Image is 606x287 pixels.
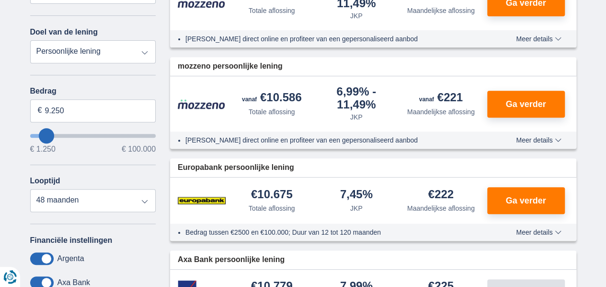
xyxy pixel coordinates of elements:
[178,162,294,173] span: Europabank persoonlijke lening
[251,189,293,202] div: €10.675
[509,136,568,144] button: Meer details
[516,229,561,236] span: Meer details
[185,34,481,44] li: [PERSON_NAME] direct online en profiteer van een gepersonaliseerd aanbod
[505,100,546,108] span: Ga verder
[487,91,565,118] button: Ga verder
[509,228,568,236] button: Meer details
[30,134,156,138] input: wantToBorrow
[57,254,84,263] label: Argenta
[428,189,454,202] div: €222
[38,105,42,116] span: €
[505,196,546,205] span: Ga verder
[178,254,285,265] span: Axa Bank persoonlijke lening
[30,236,113,245] label: Financiële instellingen
[30,145,56,153] span: € 1.250
[509,35,568,43] button: Meer details
[122,145,156,153] span: € 100.000
[407,107,475,117] div: Maandelijkse aflossing
[178,61,283,72] span: mozzeno persoonlijke lening
[340,189,373,202] div: 7,45%
[318,86,395,110] div: 6,99%
[350,112,363,122] div: JKP
[350,11,363,21] div: JKP
[178,99,226,109] img: product.pl.alt Mozzeno
[419,92,463,105] div: €221
[185,135,481,145] li: [PERSON_NAME] direct online en profiteer van een gepersonaliseerd aanbod
[178,189,226,213] img: product.pl.alt Europabank
[57,278,90,287] label: Axa Bank
[407,203,475,213] div: Maandelijkse aflossing
[487,187,565,214] button: Ga verder
[242,92,302,105] div: €10.586
[30,87,156,96] label: Bedrag
[185,227,481,237] li: Bedrag tussen €2500 en €100.000; Duur van 12 tot 120 maanden
[30,28,98,36] label: Doel van de lening
[249,203,295,213] div: Totale aflossing
[407,6,475,15] div: Maandelijkse aflossing
[249,6,295,15] div: Totale aflossing
[350,203,363,213] div: JKP
[249,107,295,117] div: Totale aflossing
[516,36,561,42] span: Meer details
[30,177,60,185] label: Looptijd
[516,137,561,143] span: Meer details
